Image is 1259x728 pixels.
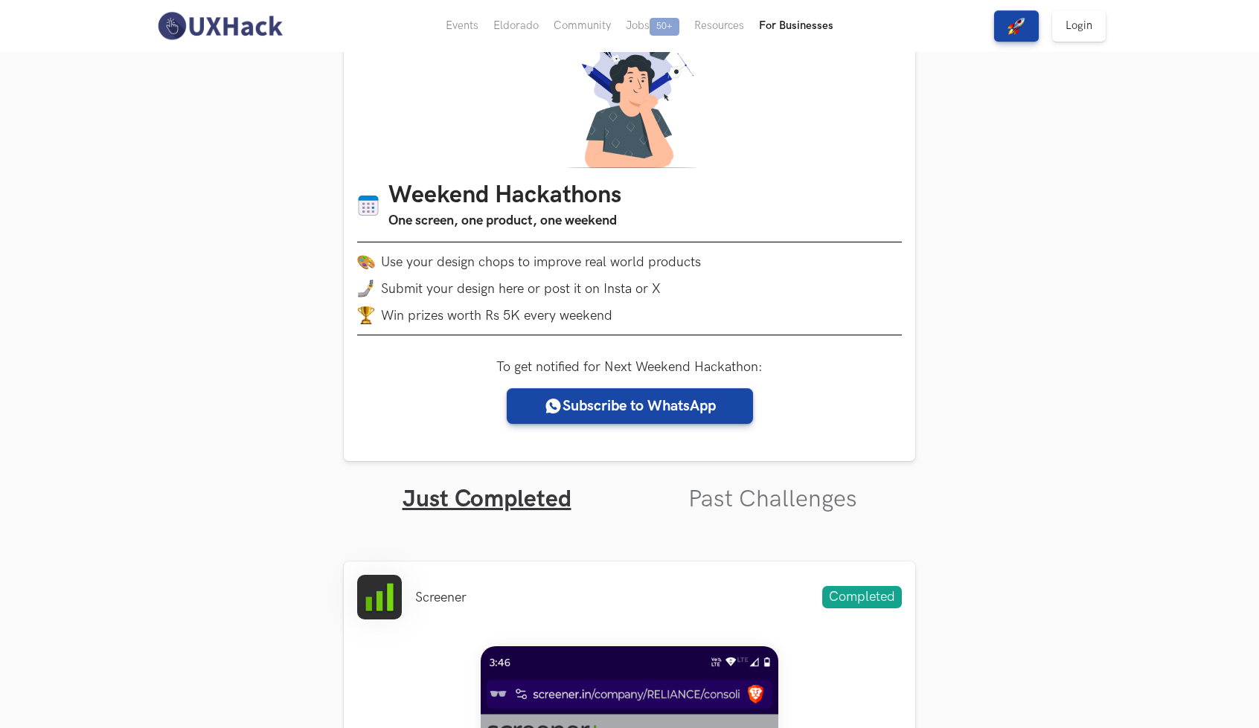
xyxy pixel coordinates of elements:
[415,590,467,605] li: Screener
[507,388,753,424] a: Subscribe to WhatsApp
[357,306,902,324] li: Win prizes worth Rs 5K every weekend
[1052,10,1106,42] a: Login
[357,194,379,217] img: Calendar icon
[650,18,679,36] span: 50+
[496,359,763,375] label: To get notified for Next Weekend Hackathon:
[381,281,661,297] span: Submit your design here or post it on Insta or X
[822,586,902,608] span: Completed
[357,306,375,324] img: trophy.png
[388,181,621,210] h1: Weekend Hackathons
[153,10,286,42] img: UXHack-logo.png
[558,19,701,168] img: A designer thinking
[357,253,375,271] img: palette.png
[357,280,375,297] img: mobile-in-hand.png
[403,485,571,514] a: Just Completed
[344,461,915,514] ul: Tabs Interface
[388,210,621,231] h3: One screen, one product, one weekend
[1007,17,1025,35] img: rocket
[357,253,902,271] li: Use your design chops to improve real world products
[688,485,857,514] a: Past Challenges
